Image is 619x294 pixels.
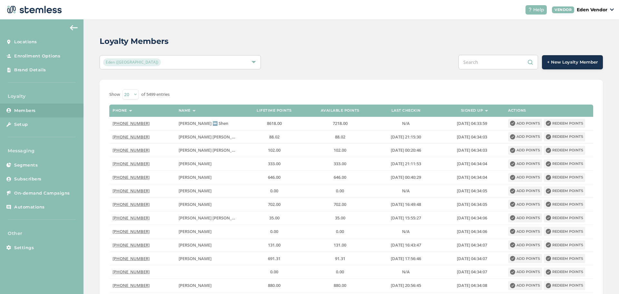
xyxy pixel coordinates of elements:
button: Redeem points [544,132,585,141]
label: 2021-11-06 20:56:45 [376,283,436,288]
span: Help [533,6,544,13]
label: 2023-04-18 16:49:48 [376,202,436,207]
span: 91.31 [335,256,345,261]
label: 2024-01-22 04:34:08 [442,283,502,288]
label: 2024-01-22 04:34:05 [442,202,502,207]
span: [DATE] 04:34:06 [457,215,487,221]
label: 2022-07-08 16:43:47 [376,242,436,248]
span: [PHONE_NUMBER] [113,174,150,180]
button: Redeem points [544,240,585,249]
label: 2020-06-06 21:11:53 [376,161,436,167]
div: Chat Widget [587,263,619,294]
label: jerika monea crossland [179,175,238,180]
label: 2024-01-22 04:34:07 [442,269,502,275]
span: [PERSON_NAME] [179,242,211,248]
label: 102.00 [244,147,304,153]
span: 0.00 [336,269,344,275]
span: Subscribers [14,176,42,182]
span: [DATE] 15:55:27 [391,215,421,221]
label: Juliette Osborn [179,283,238,288]
label: Richard Ke Britton [179,134,238,140]
span: [PERSON_NAME] [179,174,211,180]
span: [PERSON_NAME] ↔️ Shen [179,120,228,126]
label: (405) 596-5254 [113,215,172,221]
button: Redeem points [544,159,585,168]
label: 131.00 [244,242,304,248]
span: [DATE] 04:33:59 [457,120,487,126]
span: 35.00 [269,215,280,221]
label: N/A [376,269,436,275]
span: [PERSON_NAME] [179,161,211,167]
label: 88.02 [244,134,304,140]
span: 7218.00 [333,120,348,126]
span: [PHONE_NUMBER] [113,269,150,275]
button: Add points [508,146,542,155]
span: Members [14,107,36,114]
span: [PERSON_NAME] [PERSON_NAME] [179,134,245,140]
span: [PHONE_NUMBER] [113,147,150,153]
span: [PHONE_NUMBER] [113,161,150,167]
span: [DATE] 04:34:05 [457,201,487,207]
p: Eden Vendor [577,6,607,13]
label: Amy Graham [179,242,238,248]
img: icon_down-arrow-small-66adaf34.svg [610,8,614,11]
label: Carol Bevenue [179,188,238,194]
label: Lifetime points [257,108,292,113]
span: [DATE] 04:34:04 [457,161,487,167]
button: Add points [508,159,542,168]
label: (918) 404-9452 [113,269,172,275]
label: 0.00 [310,229,370,234]
span: [PERSON_NAME] [179,256,211,261]
label: 880.00 [244,283,304,288]
label: 2024-01-22 04:34:04 [442,161,502,167]
button: Add points [508,213,542,222]
input: Search [458,55,538,69]
button: Add points [508,187,542,196]
label: 35.00 [244,215,304,221]
span: + New Loyalty Member [547,59,598,66]
span: [PERSON_NAME] [179,228,211,234]
span: [DATE] 04:34:03 [457,134,487,140]
label: 2024-01-22 04:33:59 [442,121,502,126]
span: Enrollment Options [14,53,60,59]
label: 35.00 [310,215,370,221]
span: [PHONE_NUMBER] [113,120,150,126]
span: [PERSON_NAME] [PERSON_NAME] [179,215,245,221]
label: 88.02 [310,134,370,140]
span: Setup [14,121,28,128]
label: 2024-01-22 04:34:03 [442,147,502,153]
span: 131.00 [268,242,280,248]
span: 880.00 [268,282,280,288]
label: Signed up [461,108,483,113]
span: [PHONE_NUMBER] [113,228,150,234]
div: VENDOR [552,6,574,13]
span: [DATE] 21:11:53 [391,161,421,167]
label: 0.00 [244,269,304,275]
label: 91.31 [310,256,370,261]
span: [DATE] 00:40:29 [391,174,421,180]
span: 333.00 [334,161,346,167]
label: 2024-01-22 04:34:03 [442,134,502,140]
label: (503) 804-9208 [113,121,172,126]
img: icon-sort-1e1d7615.svg [485,110,488,112]
span: [DATE] 04:34:03 [457,147,487,153]
button: Redeem points [544,187,585,196]
span: Automations [14,204,45,210]
span: 702.00 [268,201,280,207]
span: Locations [14,39,37,45]
span: 0.00 [270,269,278,275]
img: logo-dark-0685b13c.svg [5,3,62,16]
button: Add points [508,200,542,209]
label: Show [109,91,120,98]
label: N/A [376,229,436,234]
button: Redeem points [544,254,585,263]
label: 102.00 [310,147,370,153]
label: 2025-08-20 21:15:30 [376,134,436,140]
label: N/A [376,188,436,194]
span: 702.00 [334,201,346,207]
span: [DATE] 00:20:46 [391,147,421,153]
label: 702.00 [310,202,370,207]
button: Add points [508,119,542,128]
label: 2024-01-22 04:34:06 [442,229,502,234]
label: 880.00 [310,283,370,288]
